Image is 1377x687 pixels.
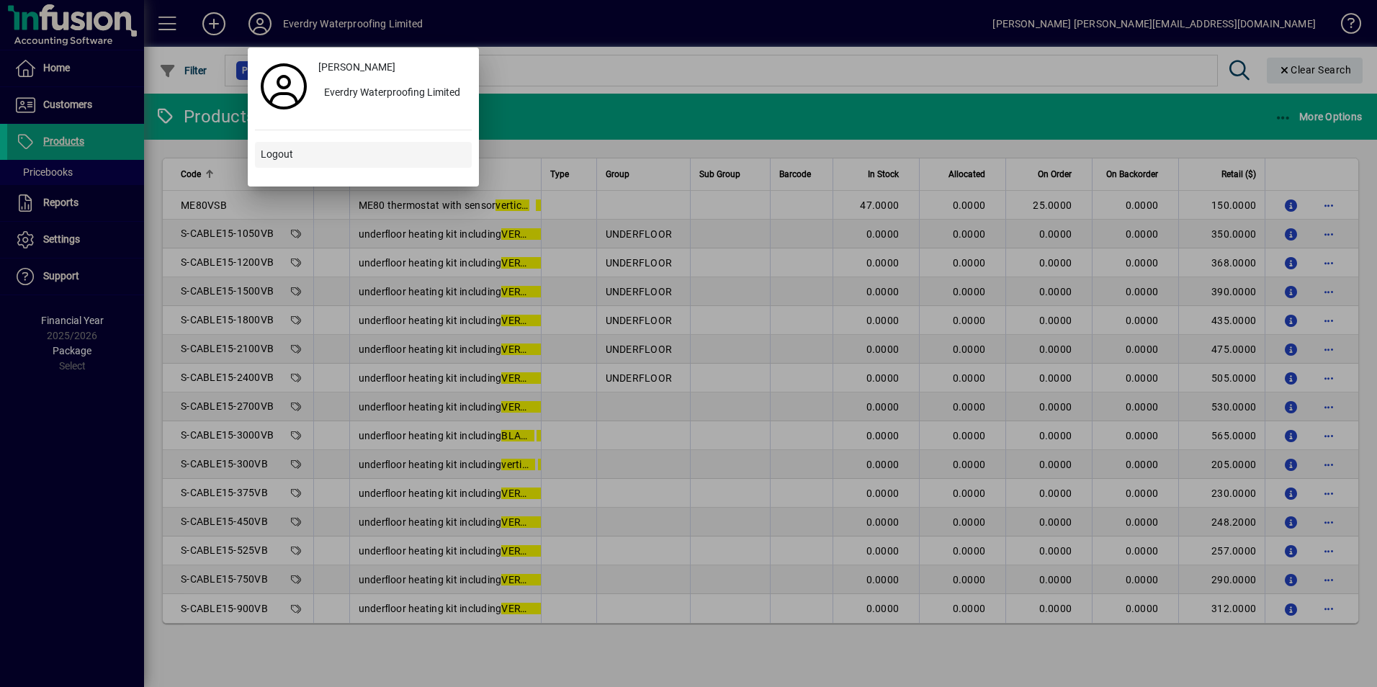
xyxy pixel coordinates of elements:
a: [PERSON_NAME] [313,55,472,81]
span: Logout [261,147,293,162]
a: Profile [255,73,313,99]
span: [PERSON_NAME] [318,60,395,75]
button: Everdry Waterproofing Limited [313,81,472,107]
button: Logout [255,142,472,168]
